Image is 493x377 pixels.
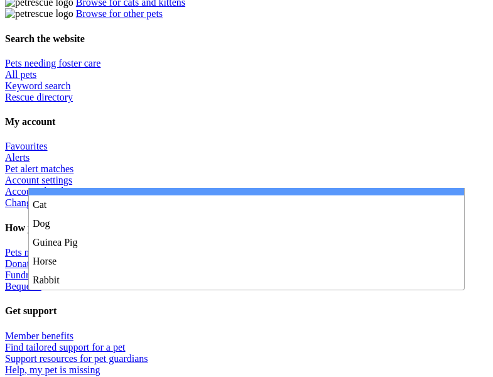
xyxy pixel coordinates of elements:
[5,92,73,102] a: Rescue directory
[29,252,464,271] li: Horse
[5,163,73,174] a: Pet alert matches
[5,364,100,375] a: Help, my pet is missing
[5,80,70,91] a: Keyword search
[29,195,464,214] li: Cat
[5,247,100,258] a: Pets needing foster care
[29,214,464,233] li: Dog
[5,186,68,197] a: Account details
[29,233,464,252] li: Guinea Pig
[5,175,72,185] a: Account settings
[76,8,163,19] a: Browse for other pets
[5,8,73,19] img: petrescue logo
[5,33,488,45] h4: Search the website
[5,116,488,128] h4: My account
[5,152,30,163] a: Alerts
[29,271,464,290] li: Rabbit
[5,353,148,364] a: Support resources for pet guardians
[5,141,48,151] a: Favourites
[5,58,100,68] a: Pets needing foster care
[5,222,488,234] h4: How you can help
[5,305,488,317] h4: Get support
[5,258,34,269] a: Donate
[5,197,76,208] a: Change password
[5,281,41,292] a: Bequests
[5,270,45,280] a: Fundraise
[5,69,36,80] a: All pets
[5,331,73,341] a: Member benefits
[5,342,126,352] a: Find tailored support for a pet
